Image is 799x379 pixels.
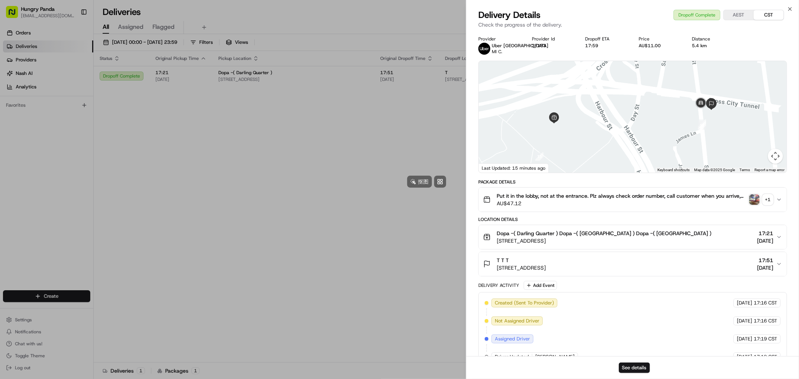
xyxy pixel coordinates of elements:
div: Location Details [478,216,787,222]
span: Created (Sent To Provider) [495,300,554,306]
a: 💻API Documentation [60,164,123,178]
span: 17:51 [757,257,773,264]
span: Assigned Driver [495,336,530,342]
a: Powered byPylon [53,185,91,191]
div: 📗 [7,168,13,174]
div: We're available if you need us! [34,79,103,85]
div: Provider Id [532,36,573,42]
button: CST [754,10,784,20]
span: Uber [GEOGRAPHIC_DATA] [492,43,548,49]
button: Dopa -( Darling Quarter ) Dopa -( [GEOGRAPHIC_DATA] ) Dopa -( [GEOGRAPHIC_DATA] )[STREET_ADDRESS]... [479,225,787,249]
div: 17:59 [585,43,627,49]
img: uber-new-logo.jpeg [478,43,490,55]
button: Put it in the lobby, not at the entrance. Plz always check order number, call customer when you a... [479,188,787,212]
a: Terms [739,168,750,172]
button: See all [116,96,136,105]
span: [DATE] [737,300,752,306]
div: 13 [535,152,544,161]
span: [DATE] [737,354,752,360]
div: Dropoff ETA [585,36,627,42]
img: 1736555255976-a54dd68f-1ca7-489b-9aae-adbdc363a1c4 [7,72,21,85]
div: Past conversations [7,97,48,103]
a: Open this area in Google Maps (opens a new window) [481,163,505,173]
button: Start new chat [127,74,136,83]
div: 5.4 km [692,43,734,49]
span: [DATE] [737,318,752,324]
div: Start new chat [34,72,123,79]
span: API Documentation [71,167,120,175]
img: 1736555255976-a54dd68f-1ca7-489b-9aae-adbdc363a1c4 [15,137,21,143]
span: Knowledge Base [15,167,57,175]
span: [PERSON_NAME] [23,136,61,142]
span: 8月7日 [66,136,81,142]
span: Map data ©2025 Google [694,168,735,172]
span: AU$47.12 [497,200,746,207]
button: photo_proof_of_pickup image+1 [749,194,773,205]
p: Welcome 👋 [7,30,136,42]
button: AEST [724,10,754,20]
span: [STREET_ADDRESS] [497,264,546,272]
button: Add Event [524,281,557,290]
span: 17:16 CST [754,300,777,306]
div: + 1 [763,194,773,205]
span: Put it in the lobby, not at the entrance. Plz always check order number, call customer when you a... [497,192,746,200]
span: 17:19 CST [754,336,777,342]
div: Price [639,36,680,42]
img: Nash [7,7,22,22]
span: Not Assigned Driver [495,318,539,324]
span: Dopa -( Darling Quarter ) Dopa -( [GEOGRAPHIC_DATA] ) Dopa -( [GEOGRAPHIC_DATA] ) [497,230,711,237]
div: Package Details [478,179,787,185]
span: Pylon [75,186,91,191]
div: AU$11.00 [639,43,680,49]
div: Last Updated: 15 minutes ago [479,163,549,173]
div: Provider [478,36,520,42]
img: Google [481,163,505,173]
div: Delivery Activity [478,282,519,288]
img: 1727276513143-84d647e1-66c0-4f92-a045-3c9f9f5dfd92 [16,72,29,85]
span: T T T [497,257,509,264]
div: 16 [698,121,706,130]
span: 17:19 CST [754,354,777,360]
span: [DATE] [737,336,752,342]
span: • [25,116,27,122]
a: Report a map error [754,168,784,172]
button: T T T[STREET_ADDRESS]17:51[DATE] [479,252,787,276]
input: Clear [19,48,124,56]
span: 17:16 CST [754,318,777,324]
img: Asif Zaman Khan [7,129,19,141]
span: Driver Updated [495,354,529,360]
button: Map camera controls [768,149,783,164]
div: Distance [692,36,734,42]
span: [DATE] [757,264,773,272]
button: 3F183 [532,43,546,49]
span: Delivery Details [478,9,541,21]
span: 17:21 [757,230,773,237]
span: 8月15日 [29,116,46,122]
button: Keyboard shortcuts [657,167,690,173]
span: [DATE] [757,237,773,245]
div: 15 [698,119,706,128]
span: [STREET_ADDRESS] [497,237,711,245]
span: [PERSON_NAME] [535,354,575,360]
span: MI C. [492,49,502,55]
span: • [62,136,65,142]
p: Check the progress of the delivery. [478,21,787,28]
a: 📗Knowledge Base [4,164,60,178]
div: 💻 [63,168,69,174]
button: See details [619,363,650,373]
img: photo_proof_of_pickup image [749,194,760,205]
